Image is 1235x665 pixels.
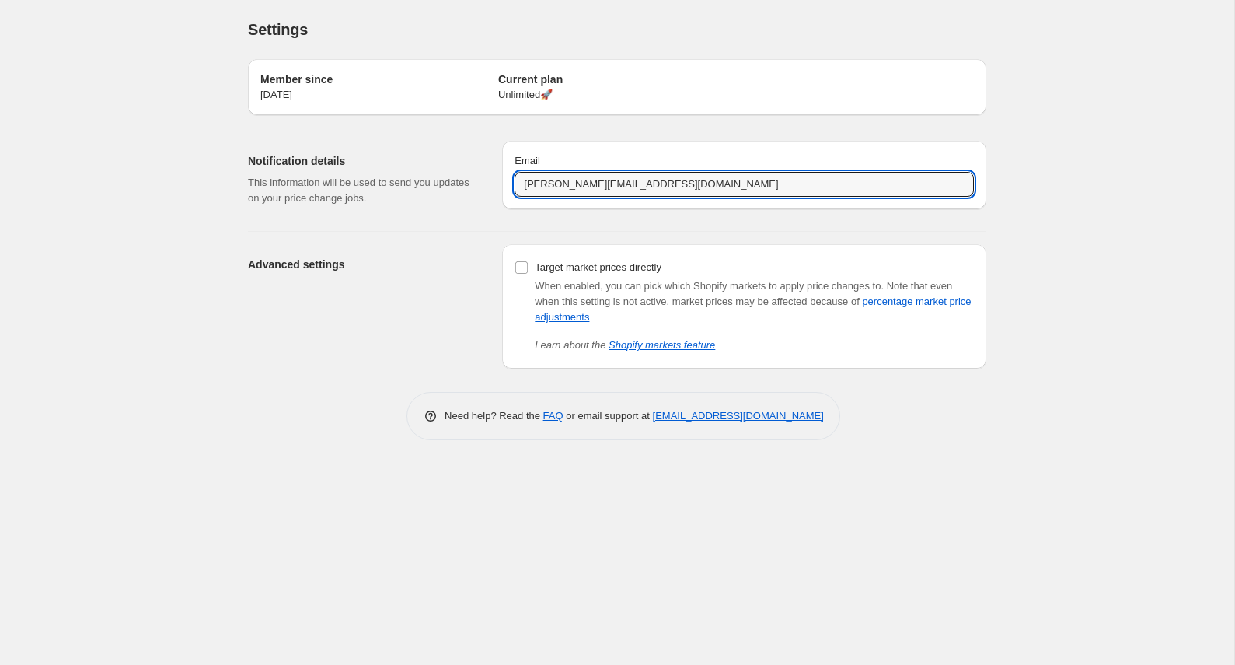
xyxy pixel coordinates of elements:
a: Shopify markets feature [609,339,715,351]
p: This information will be used to send you updates on your price change jobs. [248,175,477,206]
span: or email support at [563,410,653,422]
a: [EMAIL_ADDRESS][DOMAIN_NAME] [653,410,824,422]
p: [DATE] [260,87,498,103]
span: Settings [248,21,308,38]
h2: Member since [260,72,498,87]
i: Learn about the [535,339,715,351]
h2: Advanced settings [248,257,477,272]
h2: Notification details [248,153,477,169]
a: FAQ [543,410,563,422]
span: Target market prices directly [535,261,661,273]
span: Note that even when this setting is not active, market prices may be affected because of [535,280,971,323]
span: When enabled, you can pick which Shopify markets to apply price changes to. [535,280,884,292]
span: Need help? Read the [445,410,543,422]
h2: Current plan [498,72,736,87]
p: Unlimited 🚀 [498,87,736,103]
span: Email [515,155,540,166]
